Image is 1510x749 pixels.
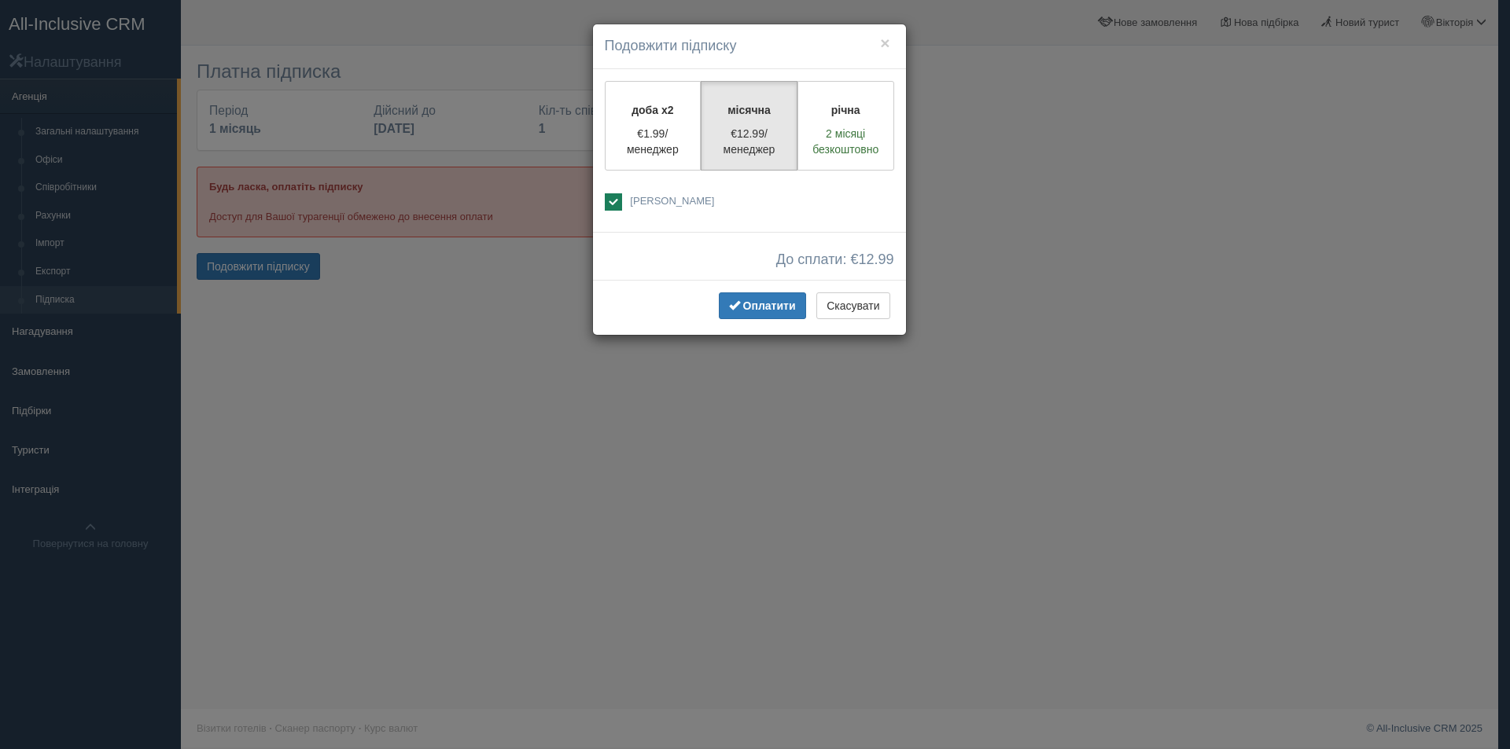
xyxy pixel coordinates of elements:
[776,252,894,268] span: До сплати: €
[605,36,894,57] h4: Подовжити підписку
[615,102,691,118] p: доба x2
[630,195,714,207] span: [PERSON_NAME]
[615,126,691,157] p: €1.99/менеджер
[719,292,806,319] button: Оплатити
[711,126,787,157] p: €12.99/менеджер
[816,292,889,319] button: Скасувати
[880,35,889,51] button: ×
[711,102,787,118] p: місячна
[808,102,884,118] p: річна
[858,252,893,267] span: 12.99
[808,126,884,157] p: 2 місяці безкоштовно
[743,299,796,312] span: Оплатити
